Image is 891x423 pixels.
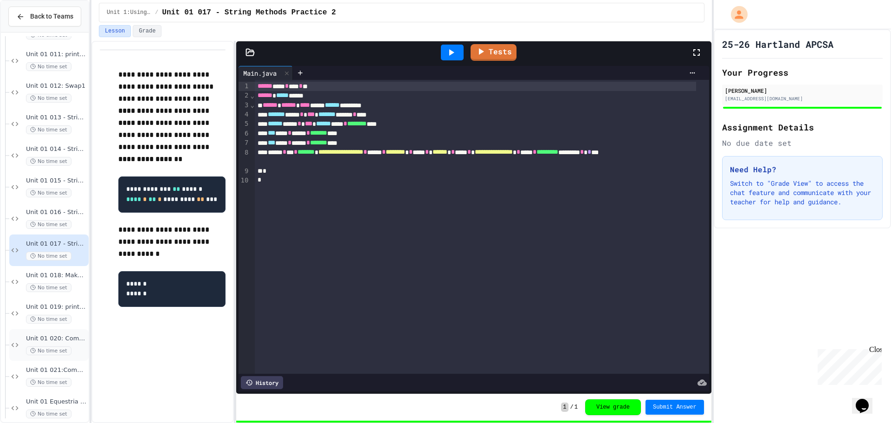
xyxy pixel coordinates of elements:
div: [EMAIL_ADDRESS][DOMAIN_NAME] [725,95,880,102]
a: Tests [471,44,517,61]
div: 6 [239,129,250,138]
span: / [570,403,574,411]
span: Unit 01 014 - String Methods - indexOf [26,145,87,153]
span: Back to Teams [30,12,73,21]
span: No time set [26,125,71,134]
span: Unit 01 017 - String Methods Practice 2 [162,7,336,18]
iframe: chat widget [852,386,882,414]
span: No time set [26,283,71,292]
div: Main.java [239,66,293,80]
span: Unit 01 013 - String Methods - Length [26,114,87,122]
div: No due date set [722,137,883,149]
button: Back to Teams [8,7,81,26]
span: Unit 1:Using Objects and Methods [107,9,151,16]
button: Grade [133,25,161,37]
span: 1 [561,403,568,412]
div: [PERSON_NAME] [725,86,880,95]
h1: 25-26 Hartland APCSA [722,38,833,51]
span: No time set [26,315,71,324]
p: Switch to "Grade View" to access the chat feature and communicate with your teacher for help and ... [730,179,875,207]
span: No time set [26,220,71,229]
div: 1 [239,82,250,91]
div: Main.java [239,68,281,78]
span: Unit 01 016 - String Methods Practice 1 [26,208,87,216]
span: 1 [575,403,578,411]
span: / [155,9,158,16]
div: My Account [721,4,750,25]
span: Unit 01 018: Make New Word [26,272,87,280]
span: No time set [26,62,71,71]
span: Fold line [250,101,254,109]
button: Submit Answer [646,400,704,415]
div: 4 [239,110,250,119]
span: Unit 01 020: Comparison [26,335,87,343]
span: Unit 01 017 - String Methods Practice 2 [26,240,87,248]
div: 2 [239,91,250,100]
span: Fold line [250,92,254,99]
span: Unit 01 Equestria Project [26,398,87,406]
iframe: chat widget [814,345,882,385]
h2: Your Progress [722,66,883,79]
span: Unit 01 015 - String Methods - substring [26,177,87,185]
span: Unit 01 021:Compare with spaces [26,366,87,374]
div: Chat with us now!Close [4,4,64,59]
div: 7 [239,138,250,148]
div: 5 [239,119,250,129]
div: 10 [239,176,250,185]
span: No time set [26,378,71,387]
span: No time set [26,410,71,418]
div: History [241,376,283,389]
span: No time set [26,346,71,355]
span: No time set [26,252,71,260]
button: View grade [585,399,641,415]
div: 9 [239,167,250,176]
span: Unit 01 019: print substring [26,303,87,311]
span: Unit 01 012: Swap1 [26,82,87,90]
h3: Need Help? [730,164,875,175]
div: 8 [239,148,250,167]
h2: Assignment Details [722,121,883,134]
span: No time set [26,157,71,166]
span: Submit Answer [653,403,697,411]
button: Lesson [99,25,131,37]
span: No time set [26,94,71,103]
span: Unit 01 011: printNameAndAge [26,51,87,59]
span: No time set [26,189,71,197]
div: 3 [239,101,250,110]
